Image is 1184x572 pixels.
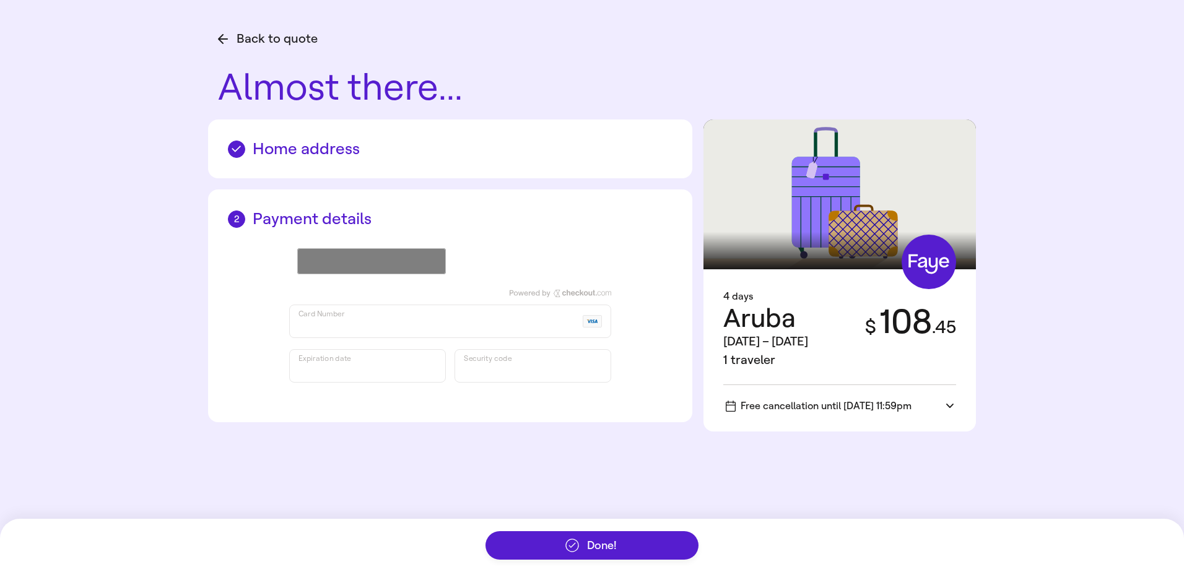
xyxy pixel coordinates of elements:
span: Aruba [723,303,796,334]
h1: Almost there... [218,68,976,107]
h2: Payment details [228,209,673,228]
div: [DATE] – [DATE] [723,332,808,351]
button: Back to quote [218,30,318,48]
div: 1 traveler [723,351,808,370]
div: 4 days [723,289,956,304]
div: 108 [850,304,956,370]
span: Free cancellation until [DATE] 11:59pm [726,400,912,412]
span: . 45 [932,317,956,337]
h2: Home address [228,139,673,158]
span: $ [865,316,876,338]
